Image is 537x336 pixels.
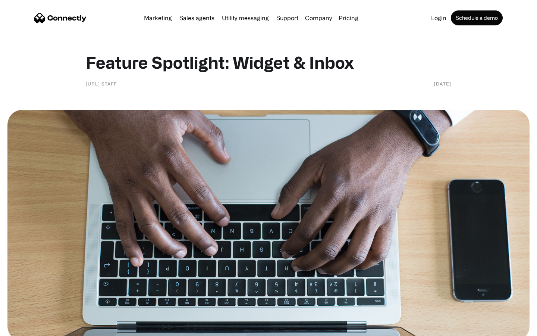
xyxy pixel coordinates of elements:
a: Pricing [336,15,361,21]
a: Support [273,15,301,21]
div: [URL] staff [86,80,117,87]
h1: Feature Spotlight: Widget & Inbox [86,52,451,72]
ul: Language list [15,323,45,333]
a: Sales agents [176,15,217,21]
a: Schedule a demo [451,10,503,25]
div: [DATE] [434,80,451,87]
div: Company [305,13,332,23]
a: Marketing [141,15,175,21]
a: Login [428,15,449,21]
a: Utility messaging [219,15,272,21]
aside: Language selected: English [7,323,45,333]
